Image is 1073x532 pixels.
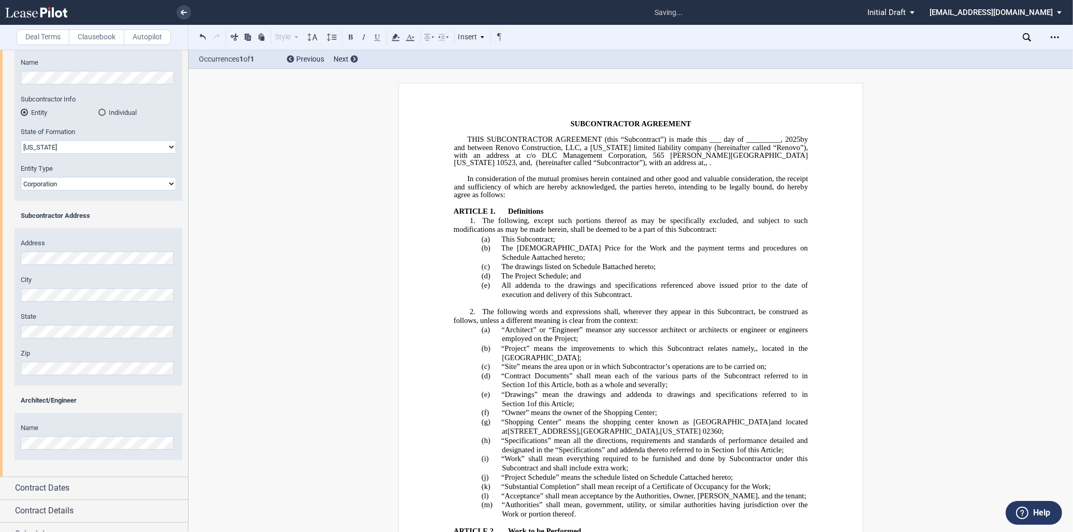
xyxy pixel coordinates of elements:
[679,473,685,482] a: C
[255,31,268,43] button: Paste
[482,362,490,371] span: (c)
[457,31,487,44] div: Insert
[501,436,810,454] span: “Specifications” mean all the directions, requirements and standards of performance detailed and ...
[197,31,209,43] button: Undo
[482,344,490,353] span: (b)
[287,54,324,65] div: Previous
[527,381,530,390] a: 1
[501,344,756,353] span: “Project” means the improvements to which this Subcontract relates namely,
[502,408,657,417] span: “Owner” means the owner of the Shopping Center;
[454,135,810,159] span: by and between Renovo Construction, LLC, a [US_STATE] limited liability company (hereinafter call...
[296,55,324,63] span: Previous
[17,29,69,45] label: Deal Terms
[454,151,808,168] span: [PERSON_NAME][GEOGRAPHIC_DATA][US_STATE]
[724,135,783,144] span: day of _________,
[482,473,489,482] span: (j)
[21,212,90,219] b: Subcontractor Address
[21,396,77,404] b: Architect/Engineer
[502,501,810,519] span: “Authorities” shall mean, government, utility, or similar authorities having jurisdiction over th...
[482,272,490,280] span: (d)
[571,119,691,128] span: SUBCONTRACTOR AGREEMENT
[660,427,701,436] span: [US_STATE]
[15,505,74,517] span: Contract Details
[527,399,530,408] a: 1
[531,253,537,262] a: A
[530,159,532,168] span: ,
[508,207,543,216] span: Definitions
[21,127,176,137] label: State of Formation
[1047,29,1063,46] div: Open Lease options menu
[502,326,809,343] span: or any successor architect or architects or engineer or engineers employed on the Project;
[124,29,171,45] label: Autopilot
[21,239,176,248] label: Address
[579,427,581,436] span: ,
[482,501,492,510] span: (m)
[482,244,490,253] span: (b)
[537,253,585,262] span: attached hereto;
[501,482,771,491] span: “Substantial Completion” shall mean receipt of a Certificate of Occupancy for the Work;
[722,427,724,436] span: ;
[685,473,733,482] span: attached hereto;
[482,234,490,243] span: (a)
[704,159,706,168] span: ,
[21,108,98,117] md-radio-button: Entity
[501,244,810,261] span: The [DEMOGRAPHIC_DATA] Price for the Work and the payment terms and procedures on Schedule
[497,159,530,168] span: 10523, and
[344,31,357,43] button: Bold
[454,216,810,234] span: The following, except such portions thereof as may be specifically excluded, and subject to such ...
[501,418,689,426] span: “Shopping Center” means the shopping center known as
[581,427,658,436] span: [GEOGRAPHIC_DATA]
[98,108,176,117] md-radio-button: Individual
[250,55,254,63] b: 1
[501,362,766,371] span: “Site” means the area upon or in which Subcontractor’s operations are to be carried on;
[501,234,555,243] span: This Subcontract;
[602,262,607,271] a: B
[21,275,176,285] label: City
[334,54,358,65] div: Next
[334,55,349,63] span: Next
[21,349,176,358] label: Zip
[199,54,279,65] span: Occurrences of
[454,175,810,199] span: In consideration of the mutual promises herein contained and other good and valuable consideratio...
[21,423,176,433] label: Name
[454,207,496,216] span: ARTICLE 1.
[239,55,243,63] b: 1
[482,436,490,445] span: (h)
[482,390,490,399] span: (e)
[530,399,574,408] span: of this Article;
[502,418,809,435] span: and located at
[21,58,176,67] label: Name
[1033,506,1050,520] label: Help
[542,151,664,160] span: DLC Management Corporation, 565
[482,281,490,290] span: (e)
[482,408,489,417] span: (f)
[482,326,490,334] span: (a)
[709,159,712,168] span: .
[454,307,810,324] span: The following words and expressions shall, wherever they appear in this Subcontract, be construed...
[536,159,704,168] span: (hereinafter called “Subcontractor”), with an address at
[501,262,600,271] span: The drawings listed on Schedule
[482,418,490,426] span: (g)
[501,281,809,299] span: All addenda to the drawings and specifications referenced above issued prior to the date of execu...
[21,164,176,173] label: Entity Type
[493,31,505,43] button: Toggle Control Characters
[501,372,810,389] span: “Contract Documents” shall mean each of the various parts of the Subcontract referred to in Section
[228,31,241,43] button: Cut
[21,95,176,104] label: Subcontractor Info
[693,418,771,426] span: [GEOGRAPHIC_DATA]
[21,312,176,321] label: State
[501,473,678,482] span: “Project Schedule” means the schedule listed on Schedule
[501,454,810,472] span: “Work” shall mean everything required to be furnished and done by Subcontractor under this Subcon...
[470,307,475,316] span: 2.
[703,427,722,436] span: 02360
[482,454,489,463] span: (i)
[482,262,490,271] span: (c)
[530,381,668,390] span: of this Article, both as a whole and severally;
[69,29,124,45] label: Clausebook
[649,2,688,24] span: saving...
[508,427,579,436] span: [STREET_ADDRESS]
[502,344,809,362] span: , located in the [GEOGRAPHIC_DATA];
[867,8,906,17] span: Initial Draft
[736,445,740,454] a: 1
